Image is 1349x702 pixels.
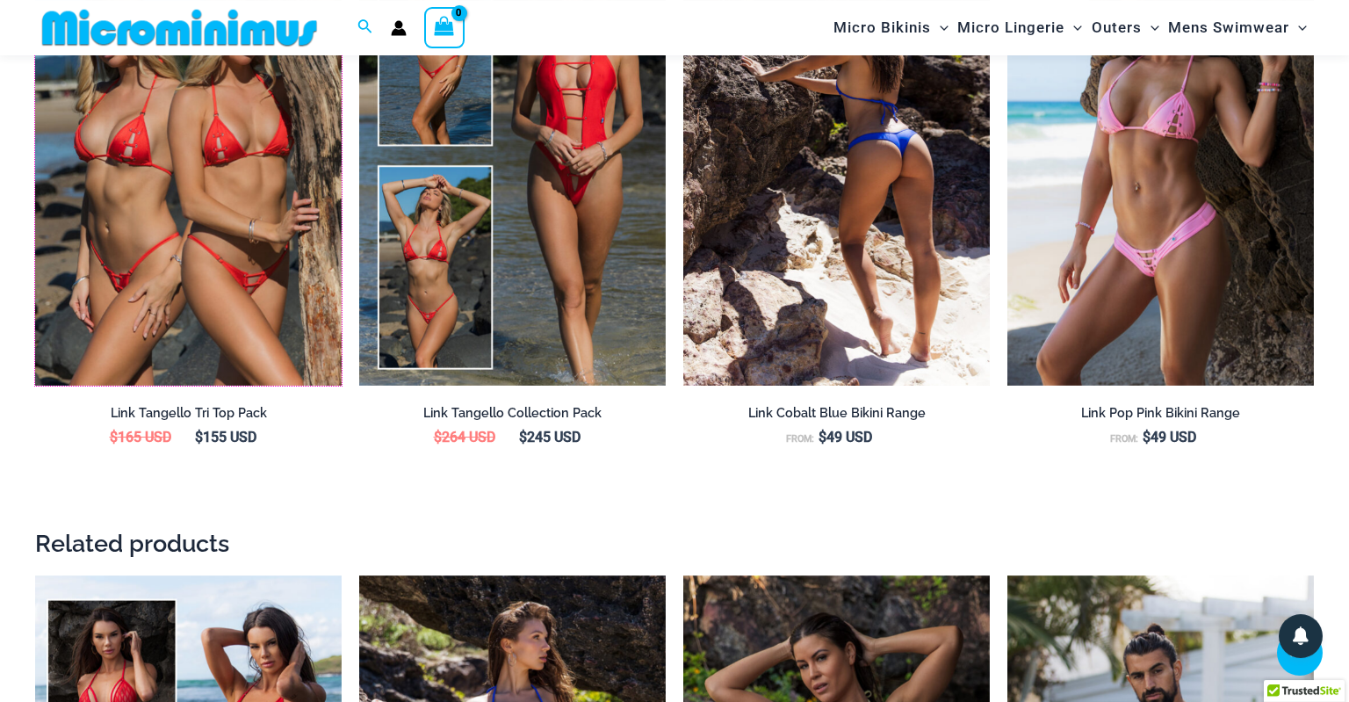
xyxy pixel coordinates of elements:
[1142,5,1159,50] span: Menu Toggle
[953,5,1086,50] a: Micro LingerieMenu ToggleMenu Toggle
[833,5,931,50] span: Micro Bikinis
[931,5,949,50] span: Menu Toggle
[1164,5,1311,50] a: Mens SwimwearMenu ToggleMenu Toggle
[359,405,666,428] a: Link Tangello Collection Pack
[195,429,256,445] bdi: 155 USD
[519,429,527,445] span: $
[35,528,1314,559] h2: Related products
[110,429,171,445] bdi: 165 USD
[786,433,814,445] span: From:
[35,405,342,428] a: Link Tangello Tri Top Pack
[1110,433,1138,445] span: From:
[683,405,990,422] h2: Link Cobalt Blue Bikini Range
[1289,5,1307,50] span: Menu Toggle
[1168,5,1289,50] span: Mens Swimwear
[110,429,118,445] span: $
[829,5,953,50] a: Micro BikinisMenu ToggleMenu Toggle
[1007,405,1314,422] h2: Link Pop Pink Bikini Range
[35,8,324,47] img: MM SHOP LOGO FLAT
[424,7,465,47] a: View Shopping Cart, empty
[957,5,1064,50] span: Micro Lingerie
[35,405,342,422] h2: Link Tangello Tri Top Pack
[391,20,407,36] a: Account icon link
[819,429,872,445] bdi: 49 USD
[1143,429,1196,445] bdi: 49 USD
[1092,5,1142,50] span: Outers
[519,429,581,445] bdi: 245 USD
[1007,405,1314,428] a: Link Pop Pink Bikini Range
[1064,5,1082,50] span: Menu Toggle
[819,429,826,445] span: $
[683,405,990,428] a: Link Cobalt Blue Bikini Range
[1087,5,1164,50] a: OutersMenu ToggleMenu Toggle
[826,3,1314,53] nav: Site Navigation
[434,429,495,445] bdi: 264 USD
[195,429,203,445] span: $
[1143,429,1151,445] span: $
[434,429,442,445] span: $
[359,405,666,422] h2: Link Tangello Collection Pack
[357,17,373,39] a: Search icon link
